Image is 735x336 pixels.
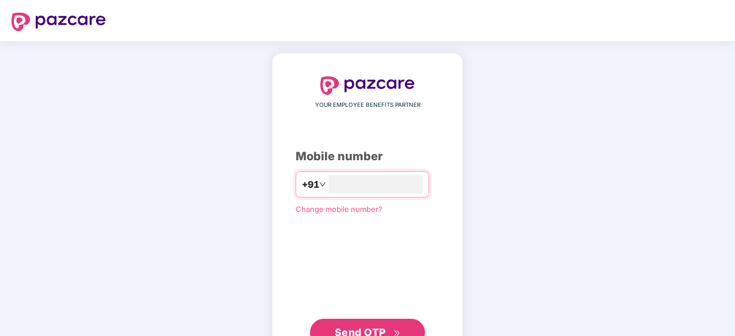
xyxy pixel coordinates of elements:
span: YOUR EMPLOYEE BENEFITS PARTNER [315,101,420,110]
a: Change mobile number? [296,204,382,214]
span: down [319,181,326,188]
img: logo [12,13,106,31]
span: +91 [302,177,319,192]
div: Mobile number [296,148,439,165]
img: logo [320,76,415,95]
